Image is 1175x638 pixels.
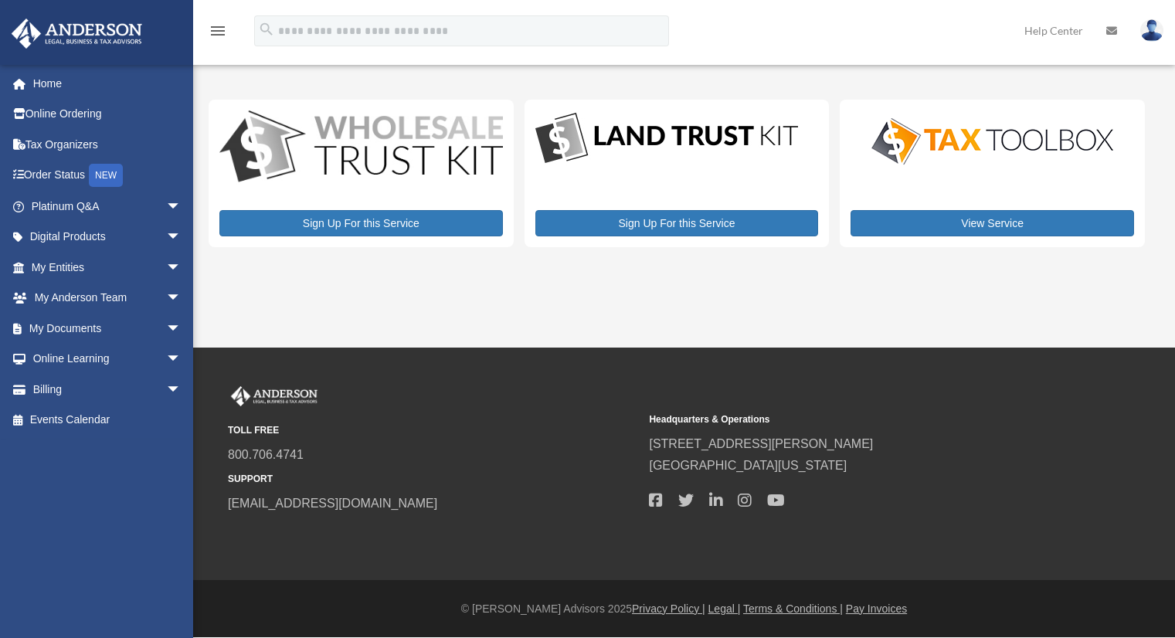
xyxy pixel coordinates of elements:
a: Terms & Conditions | [743,602,843,615]
img: LandTrust_lgo-1.jpg [535,110,798,167]
span: arrow_drop_down [166,222,197,253]
a: [EMAIL_ADDRESS][DOMAIN_NAME] [228,497,437,510]
a: menu [209,27,227,40]
span: arrow_drop_down [166,374,197,406]
a: Sign Up For this Service [535,210,819,236]
span: arrow_drop_down [166,252,197,283]
img: Anderson Advisors Platinum Portal [228,386,321,406]
i: menu [209,22,227,40]
a: Sign Up For this Service [219,210,503,236]
img: WS-Trust-Kit-lgo-1.jpg [219,110,503,185]
img: User Pic [1140,19,1163,42]
a: Legal | [708,602,741,615]
div: © [PERSON_NAME] Advisors 2025 [193,599,1175,619]
a: Home [11,68,205,99]
a: Digital Productsarrow_drop_down [11,222,197,253]
a: Pay Invoices [846,602,907,615]
a: My Documentsarrow_drop_down [11,313,205,344]
img: Anderson Advisors Platinum Portal [7,19,147,49]
a: View Service [851,210,1134,236]
a: My Anderson Teamarrow_drop_down [11,283,205,314]
a: My Entitiesarrow_drop_down [11,252,205,283]
a: Tax Organizers [11,129,205,160]
a: Order StatusNEW [11,160,205,192]
div: NEW [89,164,123,187]
small: TOLL FREE [228,423,638,439]
i: search [258,21,275,38]
span: arrow_drop_down [166,313,197,344]
a: Events Calendar [11,405,205,436]
a: Privacy Policy | [632,602,705,615]
a: [STREET_ADDRESS][PERSON_NAME] [649,437,873,450]
a: 800.706.4741 [228,448,304,461]
span: arrow_drop_down [166,283,197,314]
small: Headquarters & Operations [649,412,1059,428]
small: SUPPORT [228,471,638,487]
a: Online Ordering [11,99,205,130]
a: Platinum Q&Aarrow_drop_down [11,191,205,222]
span: arrow_drop_down [166,344,197,375]
a: Billingarrow_drop_down [11,374,205,405]
a: [GEOGRAPHIC_DATA][US_STATE] [649,459,847,472]
span: arrow_drop_down [166,191,197,222]
a: Online Learningarrow_drop_down [11,344,205,375]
